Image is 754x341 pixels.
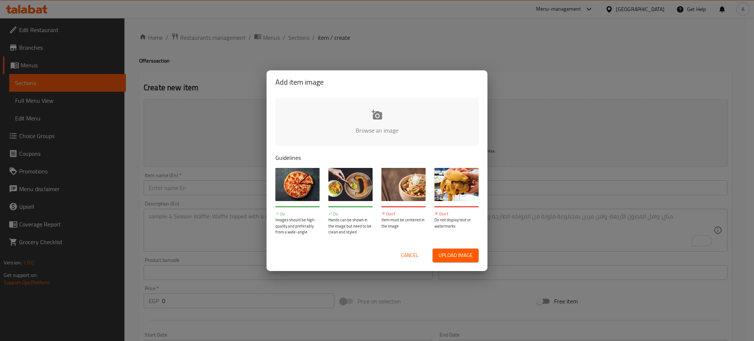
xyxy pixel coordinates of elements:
p: Do [328,211,373,217]
span: Cancel [401,251,419,260]
img: guide-img-1@3x.jpg [275,168,320,201]
p: Do not display text or watermarks [434,217,479,229]
p: Don't [434,211,479,217]
p: Guidelines [275,153,479,162]
p: Item must be centered in the image [381,217,426,229]
img: guide-img-4@3x.jpg [434,168,479,201]
p: Images should be high-quality and preferably from a wide-angle [275,217,320,235]
p: Do [275,211,320,217]
p: Hands can be shown in the image but need to be clean and styled [328,217,373,235]
img: guide-img-3@3x.jpg [381,168,426,201]
img: guide-img-2@3x.jpg [328,168,373,201]
h2: Add item image [275,76,479,88]
p: Don't [381,211,426,217]
button: Upload image [433,249,479,262]
button: Cancel [398,249,422,262]
span: Upload image [438,251,473,260]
